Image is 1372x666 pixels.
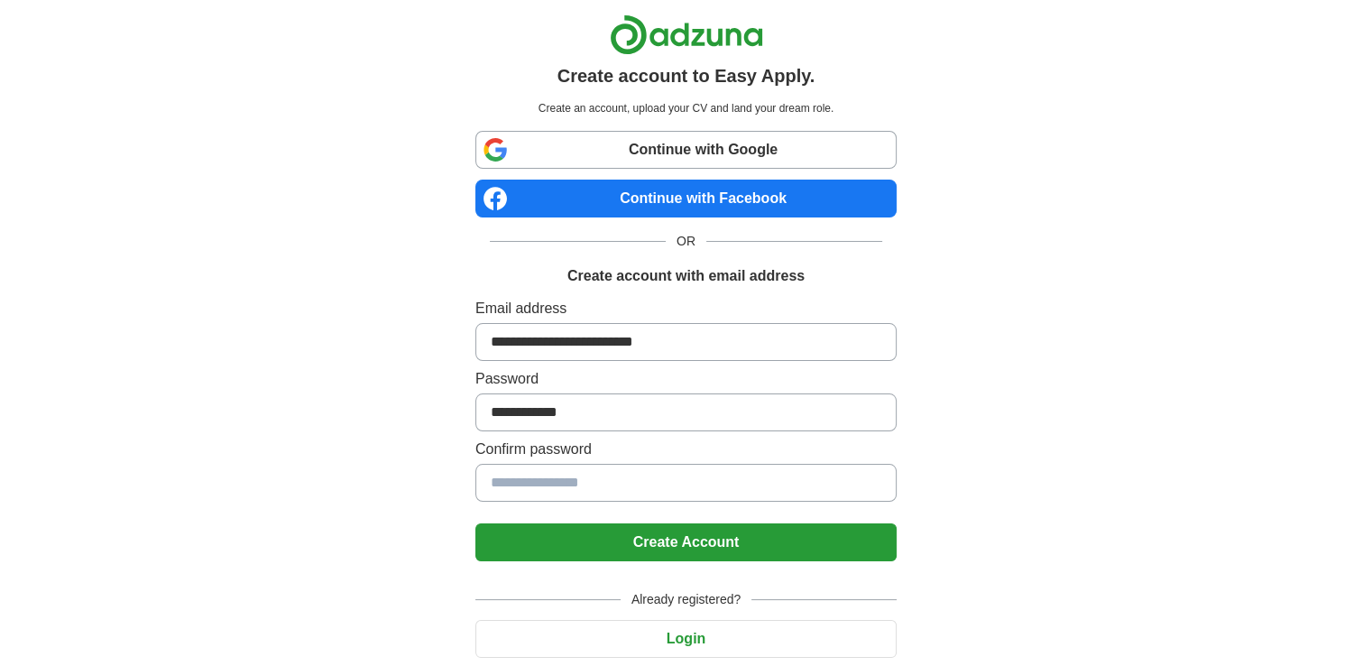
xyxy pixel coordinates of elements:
label: Email address [475,298,897,319]
a: Login [475,631,897,646]
a: Continue with Google [475,131,897,169]
a: Continue with Facebook [475,180,897,217]
button: Create Account [475,523,897,561]
span: OR [666,232,706,251]
label: Confirm password [475,439,897,460]
label: Password [475,368,897,390]
p: Create an account, upload your CV and land your dream role. [479,100,893,116]
h1: Create account with email address [567,265,805,287]
span: Already registered? [621,590,751,609]
h1: Create account to Easy Apply. [557,62,815,89]
button: Login [475,620,897,658]
img: Adzuna logo [610,14,763,55]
